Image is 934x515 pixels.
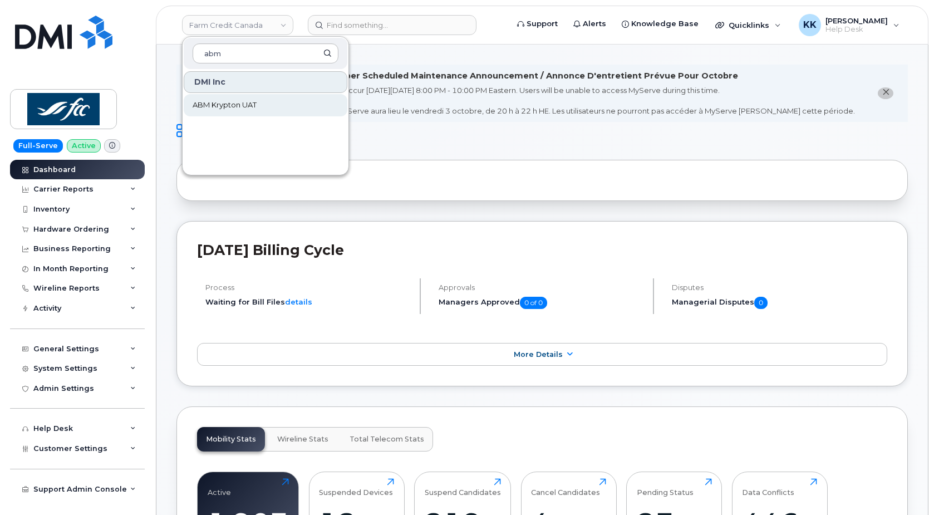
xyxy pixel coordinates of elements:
[193,100,257,111] span: ABM Krypton UAT
[184,71,347,93] div: DMI Inc
[754,297,768,309] span: 0
[205,283,410,292] h4: Process
[350,435,424,444] span: Total Telecom Stats
[514,350,563,359] span: More Details
[425,478,501,497] div: Suspend Candidates
[193,43,338,63] input: Search
[531,478,600,497] div: Cancel Candidates
[323,70,738,82] div: October Scheduled Maintenance Announcement / Annonce D'entretient Prévue Pour Octobre
[520,297,547,309] span: 0 of 0
[742,478,794,497] div: Data Conflicts
[672,297,887,309] h5: Managerial Disputes
[205,297,410,307] li: Waiting for Bill Files
[637,478,694,497] div: Pending Status
[886,467,926,507] iframe: Messenger Launcher
[439,297,643,309] h5: Managers Approved
[208,478,231,497] div: Active
[878,87,893,99] button: close notification
[439,283,643,292] h4: Approvals
[184,94,347,116] a: ABM Krypton UAT
[319,478,393,497] div: Suspended Devices
[277,435,328,444] span: Wireline Stats
[197,242,887,258] h2: [DATE] Billing Cycle
[672,283,887,292] h4: Disputes
[207,85,855,116] div: MyServe scheduled maintenance will occur [DATE][DATE] 8:00 PM - 10:00 PM Eastern. Users will be u...
[285,297,312,306] a: details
